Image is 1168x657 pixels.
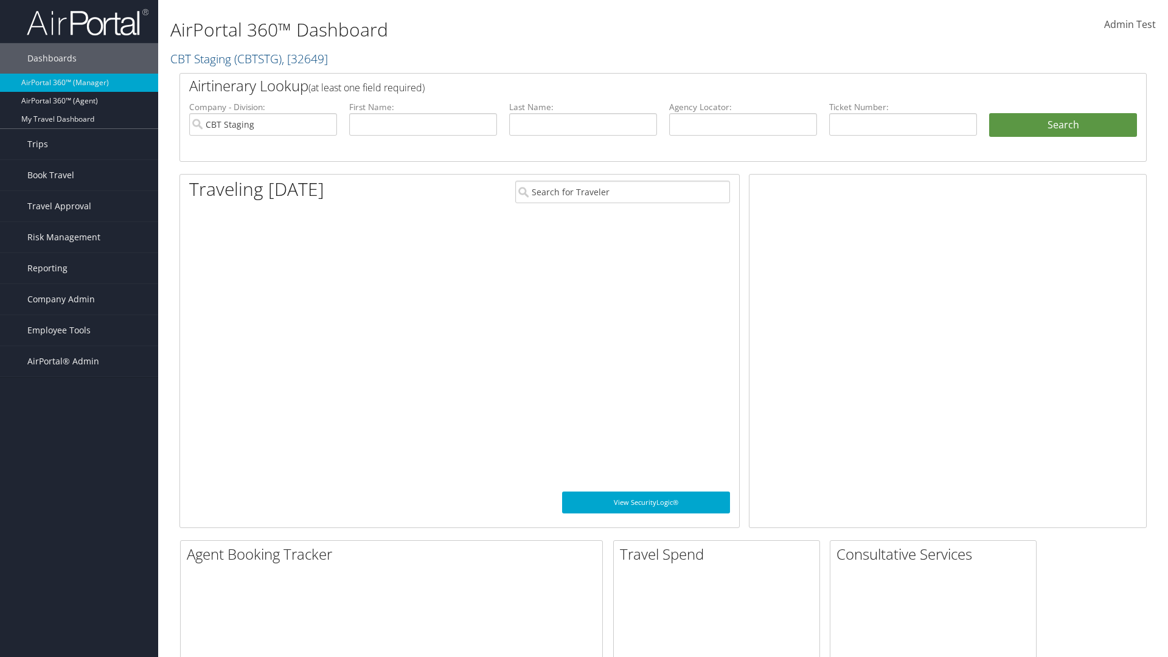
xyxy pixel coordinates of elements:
span: Employee Tools [27,315,91,346]
span: Dashboards [27,43,77,74]
span: Travel Approval [27,191,91,221]
a: Admin Test [1104,6,1156,44]
img: airportal-logo.png [27,8,148,36]
h2: Consultative Services [836,544,1036,565]
h2: Airtinerary Lookup [189,75,1057,96]
label: Last Name: [509,101,657,113]
span: , [ 32649 ] [282,50,328,67]
span: Book Travel [27,160,74,190]
label: First Name: [349,101,497,113]
span: Risk Management [27,222,100,252]
span: ( CBTSTG ) [234,50,282,67]
span: Trips [27,129,48,159]
span: Reporting [27,253,68,283]
button: Search [989,113,1137,137]
span: Company Admin [27,284,95,315]
a: View SecurityLogic® [562,492,730,513]
h1: AirPortal 360™ Dashboard [170,17,827,43]
span: AirPortal® Admin [27,346,99,377]
input: Search for Traveler [515,181,730,203]
span: Admin Test [1104,18,1156,31]
label: Ticket Number: [829,101,977,113]
h2: Travel Spend [620,544,819,565]
label: Agency Locator: [669,101,817,113]
a: CBT Staging [170,50,328,67]
h1: Traveling [DATE] [189,176,324,202]
label: Company - Division: [189,101,337,113]
span: (at least one field required) [308,81,425,94]
h2: Agent Booking Tracker [187,544,602,565]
